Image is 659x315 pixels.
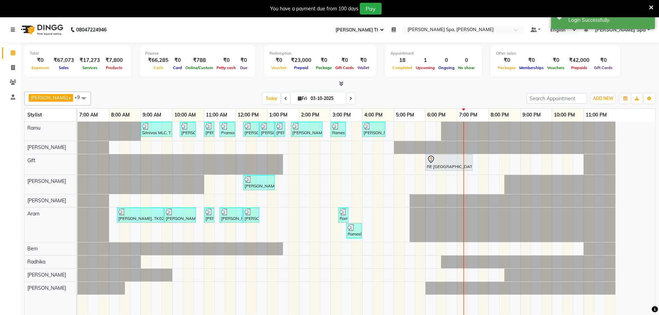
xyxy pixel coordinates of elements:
[391,50,476,56] div: Appointment
[27,197,66,204] span: [PERSON_NAME]
[363,123,385,136] div: [PERSON_NAME], TK10, 04:00 PM-04:45 PM, Hair Cut Men (Stylist)
[181,123,195,136] div: [PERSON_NAME] Brigade, TK03, 10:15 AM-10:45 AM, Hair Cut Men (Stylist)
[236,110,260,120] a: 12:00 PM
[339,209,348,222] div: Ramesh ., TK08, 03:15 PM-03:30 PM, Nail Services - Cut & file
[456,65,476,70] span: No show
[76,20,107,39] b: 08047224946
[260,123,274,136] div: [PERSON_NAME], TK06, 12:45 PM-01:15 PM, INOA MEN GLOBAL COLOR
[104,65,124,70] span: Products
[425,110,447,120] a: 6:00 PM
[238,56,250,64] div: ₹0
[593,96,613,101] span: ADD NEW
[426,155,472,170] div: RE [GEOGRAPHIC_DATA][PERSON_NAME], 06:00 PM-07:30 PM, Massage - Intense Muscle Release 90 minutes
[215,56,238,64] div: ₹0
[584,110,608,120] a: 11:00 PM
[51,56,77,64] div: ₹67,073
[27,112,42,118] span: Stylist
[347,224,361,237] div: Ramesh ., TK08, 03:30 PM-04:00 PM, Short treatment - Foot Reflexology 30 min
[496,65,518,70] span: Packages
[27,211,39,217] span: Aram
[30,50,126,56] div: Total
[27,272,66,278] span: [PERSON_NAME]
[141,123,171,136] div: Srinivas MLC, TK01, 09:00 AM-10:00 AM, Men Hair Cut - Hair cut Men Style Director
[569,65,589,70] span: Prepaids
[552,110,577,120] a: 10:00 PM
[333,65,356,70] span: Gift Cards
[27,245,38,252] span: Bem
[288,56,314,64] div: ₹23,000
[333,56,356,64] div: ₹0
[27,125,40,131] span: Ramu
[141,110,163,120] a: 9:00 AM
[527,93,587,104] input: Search Appointment
[30,56,51,64] div: ₹0
[299,110,321,120] a: 2:00 PM
[356,65,371,70] span: Wallet
[457,110,479,120] a: 7:00 PM
[109,110,131,120] a: 8:00 AM
[81,65,99,70] span: Services
[205,209,213,222] div: [PERSON_NAME] Brigade, TK03, 11:00 AM-11:15 AM, Nail Services - Cut & file
[496,56,518,64] div: ₹0
[152,65,165,70] span: Cash
[165,209,195,222] div: [PERSON_NAME], TK02, 09:45 AM-10:45 AM, Casmara - Casmara Goji Treatment
[269,50,371,56] div: Redemption
[31,95,68,100] span: [PERSON_NAME]
[215,65,238,70] span: Petty cash
[456,56,476,64] div: 0
[391,56,414,64] div: 18
[314,65,333,70] span: Package
[437,65,456,70] span: Ongoing
[220,123,235,136] div: Pramod B S, TK05, 11:30 AM-12:00 PM, Hair Cut Men (Stylist)
[74,94,85,100] span: +9
[244,123,258,136] div: [PERSON_NAME], TK06, 12:15 PM-12:45 PM, Hair Cut Men (Stylist)
[244,176,274,189] div: [PERSON_NAME], TK02, 12:15 PM-01:15 PM, Kerasatse Ritual - Kérastase Chronologiste Youth Revitali...
[171,65,184,70] span: Card
[496,50,614,56] div: Other sales
[77,110,100,120] a: 7:00 AM
[263,93,280,104] span: Today
[314,56,333,64] div: ₹0
[518,56,546,64] div: ₹0
[27,157,35,164] span: Gift
[292,65,310,70] span: Prepaid
[145,50,250,56] div: Finance
[360,3,382,15] button: Pay
[205,123,213,136] div: [PERSON_NAME] [PERSON_NAME], TK04, 11:00 AM-11:15 AM, Calecim - Calecim Service Charge
[276,123,284,136] div: [PERSON_NAME], TK06, 01:15 PM-01:30 PM, [PERSON_NAME] Trim
[27,178,66,184] span: [PERSON_NAME]
[437,56,456,64] div: 0
[414,56,437,64] div: 1
[592,56,614,64] div: ₹0
[521,110,542,120] a: 9:00 PM
[27,144,66,150] span: [PERSON_NAME]
[77,56,103,64] div: ₹17,273
[57,65,71,70] span: Sales
[270,5,358,12] div: You have a payment due from 100 days
[518,65,546,70] span: Memberships
[394,110,416,120] a: 5:00 PM
[267,110,289,120] a: 1:00 PM
[18,20,65,39] img: logo
[568,17,650,24] div: Login Successfully.
[292,123,322,136] div: [PERSON_NAME], TK07, 01:45 PM-02:45 PM, Men Hair Cut - Hair cut Men Style Director
[118,209,163,222] div: [PERSON_NAME], TK02, 08:15 AM-09:45 AM, Body Service - Skeyndor Oriental Senses Treatment - 90 min
[356,56,371,64] div: ₹0
[244,209,258,222] div: [PERSON_NAME], TK06, 12:15 PM-12:45 PM, Short treatment - Foot Reflexology 30 min
[171,56,184,64] div: ₹0
[220,209,242,222] div: [PERSON_NAME], TK06, 11:30 AM-12:15 PM, Pedicure - Intense Repair Pedicure
[489,110,511,120] a: 8:00 PM
[27,259,45,265] span: Radhika
[269,65,288,70] span: Voucher
[592,65,614,70] span: Gift Cards
[184,65,215,70] span: Online/Custom
[103,56,126,64] div: ₹7,800
[331,110,353,120] a: 3:00 PM
[546,56,566,64] div: ₹0
[391,65,414,70] span: Completed
[27,285,66,291] span: [PERSON_NAME]
[595,26,646,34] span: [PERSON_NAME] Spa
[269,56,288,64] div: ₹0
[296,96,309,101] span: Fri
[363,110,384,120] a: 4:00 PM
